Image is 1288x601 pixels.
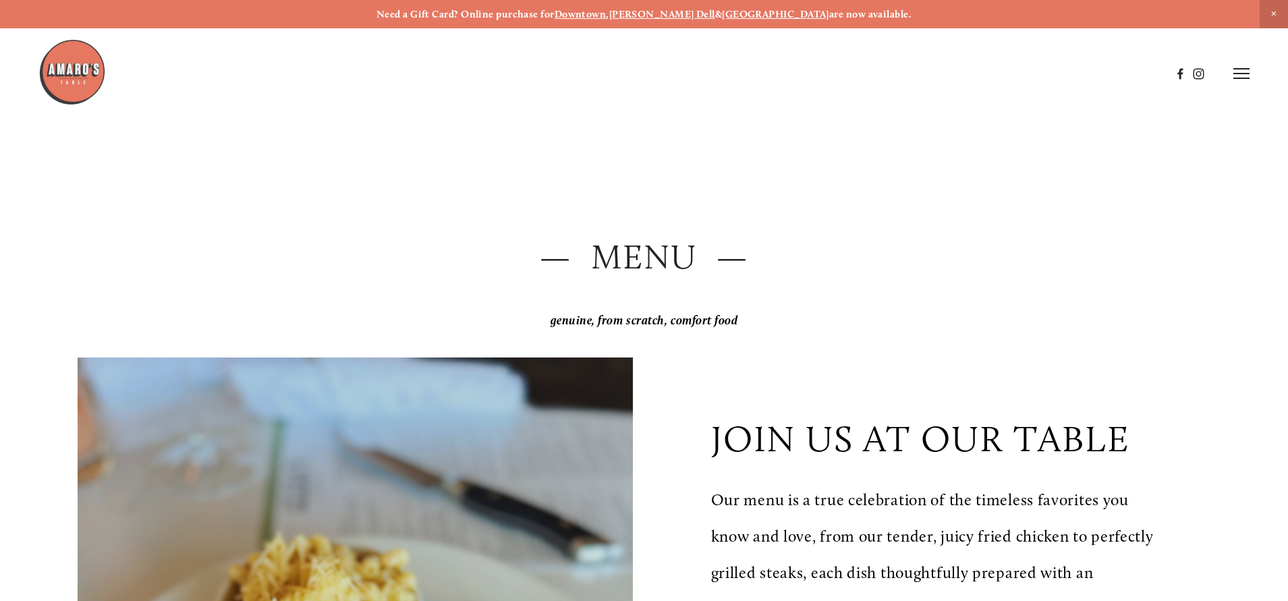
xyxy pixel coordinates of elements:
[555,8,607,20] a: Downtown
[606,8,609,20] strong: ,
[711,417,1131,461] p: join us at our table
[829,8,912,20] strong: are now available.
[609,8,715,20] a: [PERSON_NAME] Dell
[376,8,555,20] strong: Need a Gift Card? Online purchase for
[78,233,1211,281] h2: — Menu —
[38,38,106,106] img: Amaro's Table
[551,313,738,328] em: genuine, from scratch, comfort food
[722,8,829,20] a: [GEOGRAPHIC_DATA]
[715,8,722,20] strong: &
